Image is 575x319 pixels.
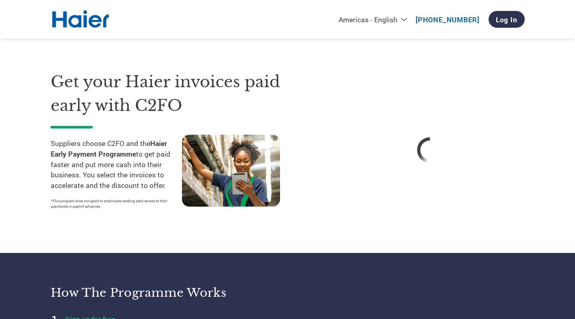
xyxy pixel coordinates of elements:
a: Log In [489,11,525,28]
strong: Haier Early Payment Programme [51,139,167,158]
h3: How the programme works [51,285,279,300]
h1: Get your Haier invoices paid early with C2FO [51,70,313,117]
p: Suppliers choose C2FO and the to get paid faster and put more cash into their business. You selec... [51,138,182,191]
p: *This program does not apply to employees seeking early access to their paychecks or payroll adva... [51,198,175,209]
img: supply chain worker [182,135,280,207]
a: [PHONE_NUMBER] [416,15,479,24]
img: Haier [51,9,111,30]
